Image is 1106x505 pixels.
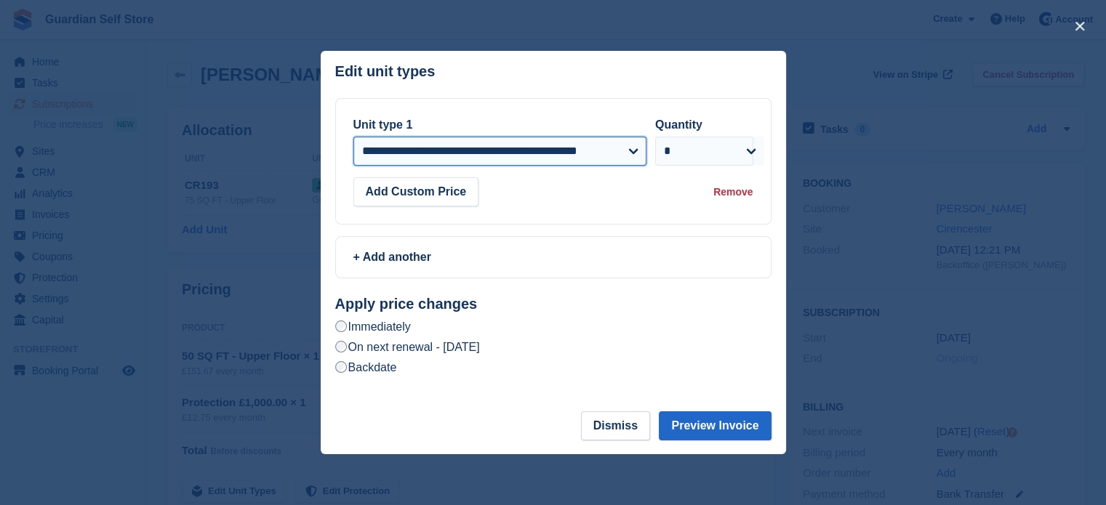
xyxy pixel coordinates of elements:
[335,361,347,373] input: Backdate
[581,411,650,440] button: Dismiss
[353,118,413,131] label: Unit type 1
[335,296,478,312] strong: Apply price changes
[353,249,753,266] div: + Add another
[335,360,397,375] label: Backdate
[335,63,436,80] p: Edit unit types
[353,177,479,206] button: Add Custom Price
[713,185,753,200] div: Remove
[335,339,480,355] label: On next renewal - [DATE]
[659,411,771,440] button: Preview Invoice
[655,118,702,131] label: Quantity
[335,319,411,334] label: Immediately
[335,341,347,352] input: On next renewal - [DATE]
[1068,15,1091,38] button: close
[335,320,347,332] input: Immediately
[335,236,772,278] a: + Add another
